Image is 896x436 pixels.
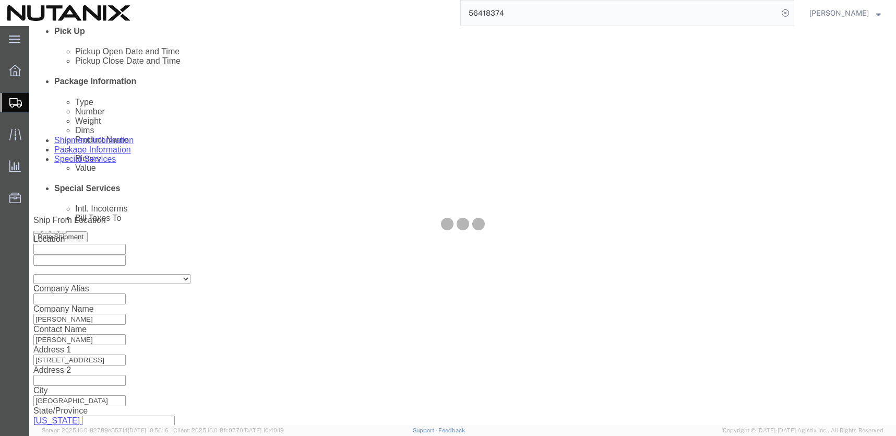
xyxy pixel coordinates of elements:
a: Support [413,427,439,433]
img: logo [7,5,130,21]
span: Client: 2025.16.0-8fc0770 [173,427,284,433]
input: Search for shipment number, reference number [461,1,778,26]
span: [DATE] 10:56:16 [128,427,169,433]
span: Server: 2025.16.0-82789e55714 [42,427,169,433]
span: [DATE] 10:40:19 [243,427,284,433]
a: Feedback [438,427,465,433]
span: Copyright © [DATE]-[DATE] Agistix Inc., All Rights Reserved [723,426,883,435]
button: [PERSON_NAME] [809,7,881,19]
span: Stephanie Guadron [809,7,869,19]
